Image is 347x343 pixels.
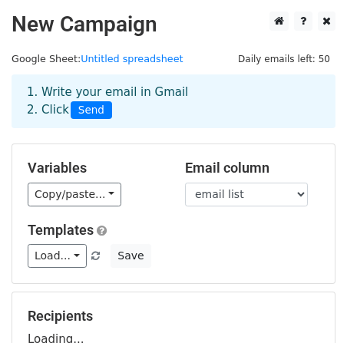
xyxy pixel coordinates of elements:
[15,84,332,119] div: 1. Write your email in Gmail 2. Click
[12,53,183,64] small: Google Sheet:
[233,51,335,68] span: Daily emails left: 50
[233,53,335,64] a: Daily emails left: 50
[81,53,183,64] a: Untitled spreadsheet
[111,244,150,268] button: Save
[28,244,87,268] a: Load...
[71,101,112,120] span: Send
[28,222,94,238] a: Templates
[28,183,121,206] a: Copy/paste...
[12,12,335,38] h2: New Campaign
[28,308,319,325] h5: Recipients
[185,160,319,176] h5: Email column
[28,160,162,176] h5: Variables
